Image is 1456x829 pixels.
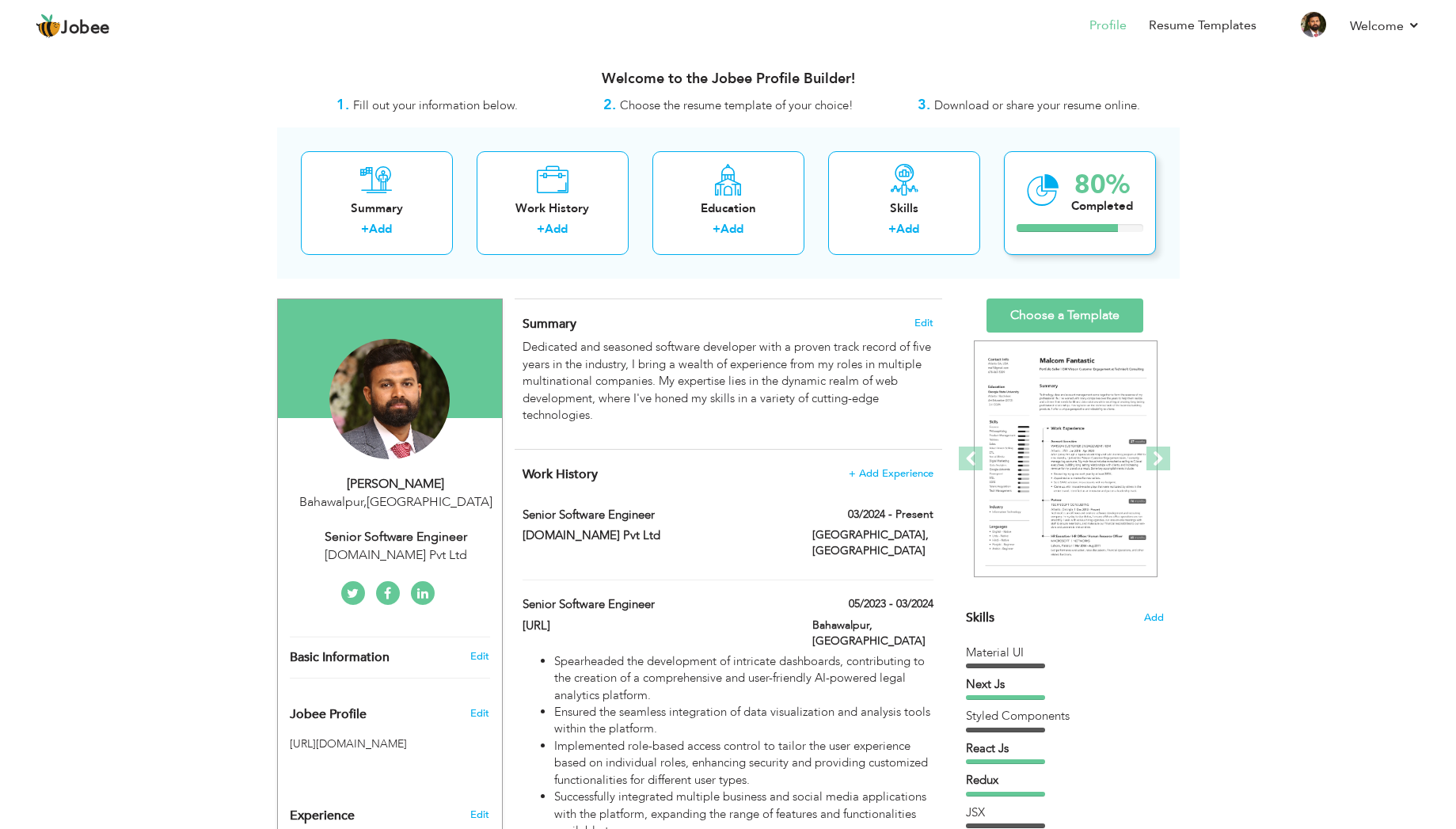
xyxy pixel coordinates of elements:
[966,772,1164,789] div: Redux
[290,546,502,565] div: [DOMAIN_NAME] Pvt Ltd
[523,316,933,332] h4: Adding a summary is a quick and easy way to highlight your experience and interests.
[1144,610,1164,626] span: Add
[554,704,933,738] li: Ensured the seamless integration of data visualization and analysis tools within the platform.
[848,507,933,523] label: 03/2024 - Present
[987,299,1143,333] a: Choose a Template
[290,708,367,722] span: Jobee Profile
[523,315,576,333] span: Summary
[329,339,450,459] img: Umair Bashir
[713,221,720,238] label: +
[36,13,61,39] img: jobee.io
[918,95,930,115] strong: 3.
[841,200,967,217] div: Skills
[1149,17,1256,35] a: Resume Templates
[665,200,792,217] div: Education
[470,706,489,721] span: Edit
[61,20,110,37] span: Jobee
[1071,172,1133,198] div: 80%
[523,527,789,544] label: [DOMAIN_NAME] Pvt Ltd
[470,808,489,822] a: Edit
[290,493,502,511] div: Bahawalpur [GEOGRAPHIC_DATA]
[1089,17,1127,35] a: Profile
[361,221,369,238] label: +
[369,221,392,237] a: Add
[849,596,933,612] label: 05/2023 - 03/2024
[966,676,1164,693] div: Next Js
[523,507,789,523] label: Senior Software Engineer
[290,528,502,546] div: Senior Software Engineer
[966,708,1164,724] div: Styled Components
[290,809,355,823] span: Experience
[470,649,489,664] a: Edit
[934,97,1140,113] span: Download or share your resume online.
[36,13,110,39] a: Jobee
[353,97,518,113] span: Fill out your information below.
[363,493,367,511] span: ,
[554,738,933,789] li: Implemented role-based access control to tailor the user experience based on individual roles, en...
[1071,198,1133,215] div: Completed
[603,95,616,115] strong: 2.
[914,318,933,329] span: Edit
[523,618,789,634] label: [URL]
[314,200,440,217] div: Summary
[290,738,490,750] h5: [URL][DOMAIN_NAME]
[966,740,1164,757] div: React Js
[966,804,1164,821] div: JSX
[554,653,933,704] li: Spearheaded the development of intricate dashboards, contributing to the creation of a comprehens...
[523,596,789,613] label: Senior Software Engineer
[812,527,933,559] label: [GEOGRAPHIC_DATA], [GEOGRAPHIC_DATA]
[537,221,545,238] label: +
[720,221,743,237] a: Add
[966,645,1164,661] div: Material UI
[290,651,390,665] span: Basic Information
[1350,17,1420,36] a: Welcome
[1301,12,1326,37] img: Profile Img
[523,339,933,424] p: Dedicated and seasoned software developer with a proven track record of five years in the industr...
[812,618,933,649] label: Bahawalpur, [GEOGRAPHIC_DATA]
[489,200,616,217] div: Work History
[849,468,933,479] span: + Add Experience
[290,475,502,493] div: [PERSON_NAME]
[888,221,896,238] label: +
[523,466,933,482] h4: This helps to show the companies you have worked for.
[545,221,568,237] a: Add
[278,690,502,730] div: Enhance your career by creating a custom URL for your Jobee public profile.
[620,97,853,113] span: Choose the resume template of your choice!
[966,609,994,626] span: Skills
[336,95,349,115] strong: 1.
[523,466,598,483] span: Work History
[290,759,351,775] iframe: fb:share_button Facebook Social Plugin
[896,221,919,237] a: Add
[277,71,1180,87] h3: Welcome to the Jobee Profile Builder!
